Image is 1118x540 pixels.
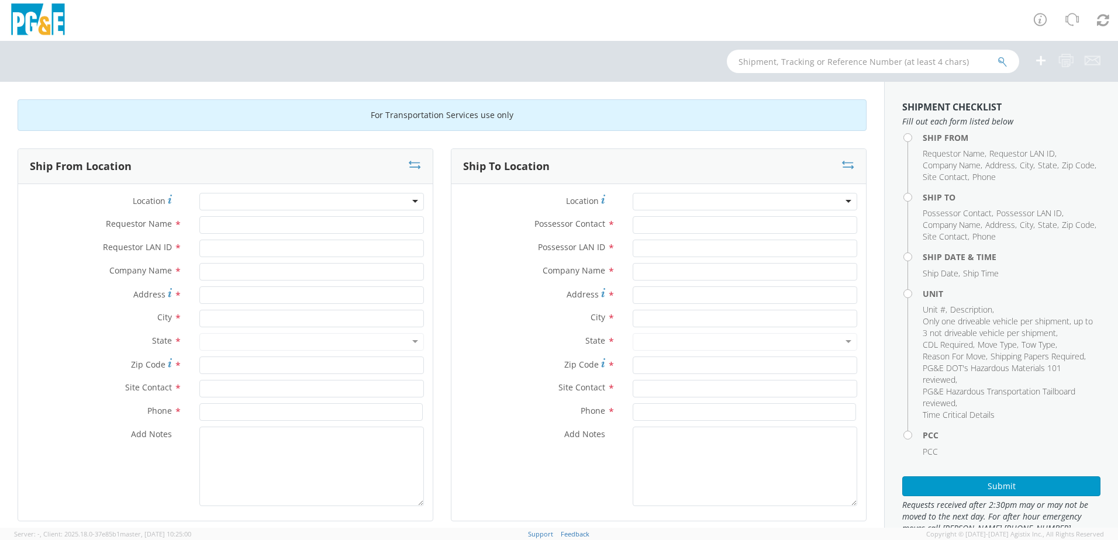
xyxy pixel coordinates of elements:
li: , [1062,160,1096,171]
span: Site Contact [923,231,968,242]
span: Ship Date [923,268,958,279]
h4: Ship From [923,133,1100,142]
span: Site Contact [558,382,605,393]
span: Zip Code [564,359,599,370]
span: Reason For Move [923,351,986,362]
li: , [996,207,1064,219]
li: , [991,351,1086,362]
span: Requestor Name [106,218,172,229]
span: Zip Code [1062,160,1095,171]
li: , [989,148,1057,160]
h3: Ship From Location [30,161,132,172]
span: Requestor LAN ID [989,148,1055,159]
li: , [923,362,1098,386]
span: Requestor Name [923,148,985,159]
li: , [923,316,1098,339]
span: Phone [972,171,996,182]
span: Address [133,289,165,300]
span: PG&E DOT's Hazardous Materials 101 reviewed [923,362,1061,385]
span: State [585,335,605,346]
span: Time Critical Details [923,409,995,420]
strong: Shipment Checklist [902,101,1002,113]
li: , [978,339,1019,351]
span: master, [DATE] 10:25:00 [120,529,191,538]
li: , [1038,160,1059,171]
h3: Ship To Location [463,161,550,172]
li: , [1020,219,1035,231]
span: Zip Code [1062,219,1095,230]
h4: Unit [923,289,1100,298]
li: , [1062,219,1096,231]
span: PG&E Hazardous Transportation Tailboard reviewed [923,386,1075,409]
span: Phone [147,405,172,416]
span: Possessor Contact [534,218,605,229]
span: City [1020,160,1033,171]
span: Tow Type [1022,339,1055,350]
span: Requestor LAN ID [103,241,172,252]
span: Move Type [978,339,1017,350]
span: Copyright © [DATE]-[DATE] Agistix Inc., All Rights Reserved [926,529,1104,539]
li: , [923,160,982,171]
li: , [950,304,994,316]
a: Feedback [561,529,589,538]
span: Only one driveable vehicle per shipment, up to 3 not driveable vehicle per shipment [923,316,1093,338]
span: Address [985,160,1015,171]
span: Possessor LAN ID [538,241,605,252]
span: State [1038,219,1057,230]
span: Zip Code [131,359,165,370]
span: , [40,529,42,538]
span: Add Notes [564,428,605,439]
li: , [923,148,986,160]
li: , [985,160,1017,171]
span: City [157,311,172,323]
li: , [923,207,993,219]
span: Address [567,289,599,300]
span: Phone [972,231,996,242]
span: CDL Required [923,339,973,350]
button: Submit [902,476,1100,496]
li: , [923,351,988,362]
span: Client: 2025.18.0-37e85b1 [43,529,191,538]
li: , [923,268,960,279]
li: , [985,219,1017,231]
span: Shipping Papers Required [991,351,1084,362]
span: Site Contact [125,382,172,393]
li: , [923,231,969,243]
input: Shipment, Tracking or Reference Number (at least 4 chars) [727,50,1019,73]
li: , [923,386,1098,409]
li: , [923,339,975,351]
div: For Transportation Services use only [18,99,867,131]
span: Company Name [543,265,605,276]
span: Possessor LAN ID [996,207,1062,219]
span: Company Name [109,265,172,276]
li: , [1038,219,1059,231]
span: Description [950,304,992,315]
span: Address [985,219,1015,230]
span: Requests received after 2:30pm may or may not be moved to the next day. For after hour emergency ... [902,499,1100,534]
span: Ship Time [963,268,999,279]
a: Support [528,529,553,538]
li: , [1022,339,1057,351]
span: Company Name [923,160,981,171]
span: Add Notes [131,428,172,439]
span: Site Contact [923,171,968,182]
span: PCC [923,446,938,457]
span: Company Name [923,219,981,230]
span: State [1038,160,1057,171]
span: Unit # [923,304,946,315]
img: pge-logo-06675f144f4cfa6a6814.png [9,4,67,38]
span: State [152,335,172,346]
span: Fill out each form listed below [902,116,1100,127]
h4: Ship To [923,193,1100,202]
h4: PCC [923,431,1100,439]
span: City [1020,219,1033,230]
span: Server: - [14,529,42,538]
span: Location [133,195,165,206]
li: , [1020,160,1035,171]
li: , [923,171,969,183]
span: Possessor Contact [923,207,992,219]
span: Phone [581,405,605,416]
span: Location [566,195,599,206]
li: , [923,219,982,231]
li: , [923,304,947,316]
